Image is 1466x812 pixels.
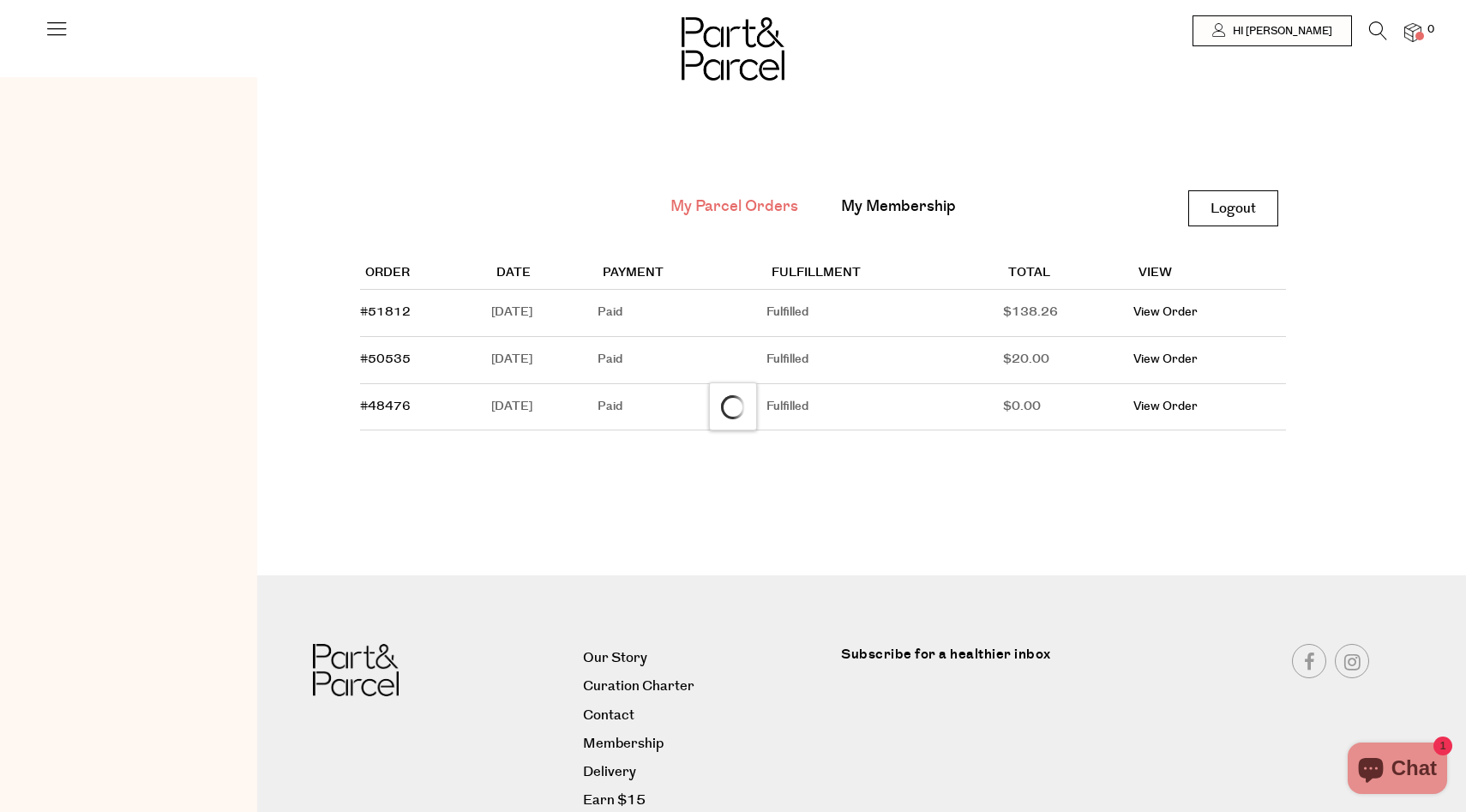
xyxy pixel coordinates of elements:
td: Fulfilled [766,337,1003,384]
a: Contact [583,704,828,727]
th: Fulfillment [766,258,1003,290]
img: Part&Parcel [682,17,784,81]
a: Membership [583,732,828,755]
td: Paid [598,337,767,384]
td: Paid [598,290,767,337]
a: #51812 [360,304,411,321]
a: 0 [1404,23,1421,41]
a: #48476 [360,398,411,415]
td: Paid [598,384,767,431]
a: Delivery [583,761,828,784]
a: My Parcel Orders [670,195,798,218]
a: View Order [1133,398,1198,415]
span: 0 [1423,22,1439,38]
inbox-online-store-chat: Shopify online store chat [1343,743,1452,798]
th: Total [1003,258,1133,290]
label: Subscribe for a healthier inbox [841,644,1112,677]
a: #50535 [360,351,411,368]
th: Date [491,258,598,290]
th: Payment [598,258,767,290]
td: $0.00 [1003,384,1133,431]
span: Hi [PERSON_NAME] [1229,24,1332,39]
td: $20.00 [1003,337,1133,384]
a: View Order [1133,351,1198,368]
td: [DATE] [491,290,598,337]
td: Fulfilled [766,290,1003,337]
a: Our Story [583,647,828,670]
a: Curation Charter [583,675,828,698]
img: Part&Parcel [313,644,399,696]
th: View [1133,258,1286,290]
th: Order [360,258,491,290]
td: $138.26 [1003,290,1133,337]
a: View Order [1133,304,1198,321]
a: Earn $15 [583,789,828,812]
td: [DATE] [491,337,598,384]
td: Fulfilled [766,384,1003,431]
a: Logout [1188,190,1278,226]
a: My Membership [841,195,956,218]
td: [DATE] [491,384,598,431]
a: Hi [PERSON_NAME] [1193,15,1352,46]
